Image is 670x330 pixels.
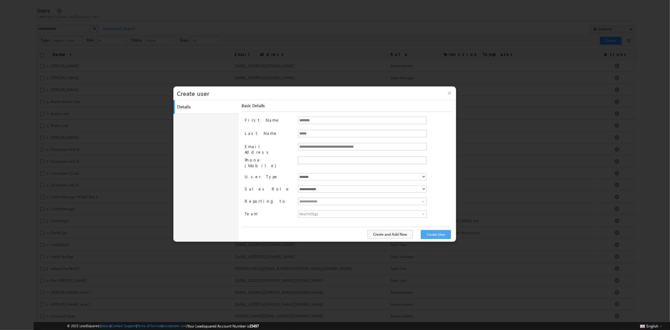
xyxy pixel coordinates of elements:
[175,100,240,114] a: Details
[162,324,186,328] a: Acceptable Use
[245,143,293,155] label: Email Address
[421,230,451,239] button: Create User
[137,324,161,328] a: Terms of Service
[249,324,259,328] span: 35497
[245,173,293,179] label: User Type
[245,157,293,168] label: Phone (Mobile)
[245,185,293,192] label: Sales Role
[298,211,395,217] span: NewTntStg1
[443,86,456,100] button: ×
[187,324,259,328] span: Your Leadsquared Account Number is
[67,323,259,329] span: © 2025 LeadSquared | | | | |
[177,86,456,100] h3: Create user
[245,198,293,204] label: Reporting to
[245,117,293,123] label: First Name
[639,322,664,330] button: English
[647,324,659,328] span: English
[101,324,110,328] a: About
[368,230,413,239] button: Create and Add New
[245,210,293,217] label: Team
[245,130,293,136] label: Last Name
[111,324,136,328] a: Contact Support
[242,103,452,112] div: Basic Details
[418,198,426,205] a: Show All Items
